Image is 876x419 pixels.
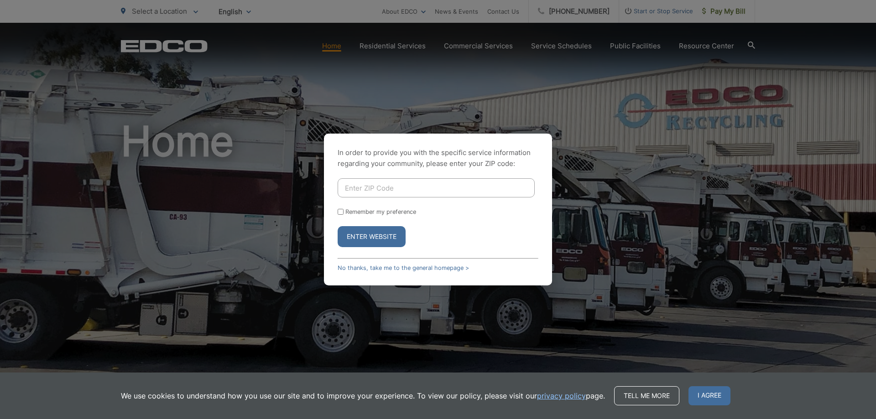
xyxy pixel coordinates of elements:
[338,178,535,197] input: Enter ZIP Code
[338,226,406,247] button: Enter Website
[688,386,730,405] span: I agree
[345,208,416,215] label: Remember my preference
[537,390,586,401] a: privacy policy
[338,264,469,271] a: No thanks, take me to the general homepage >
[121,390,605,401] p: We use cookies to understand how you use our site and to improve your experience. To view our pol...
[614,386,679,405] a: Tell me more
[338,147,538,169] p: In order to provide you with the specific service information regarding your community, please en...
